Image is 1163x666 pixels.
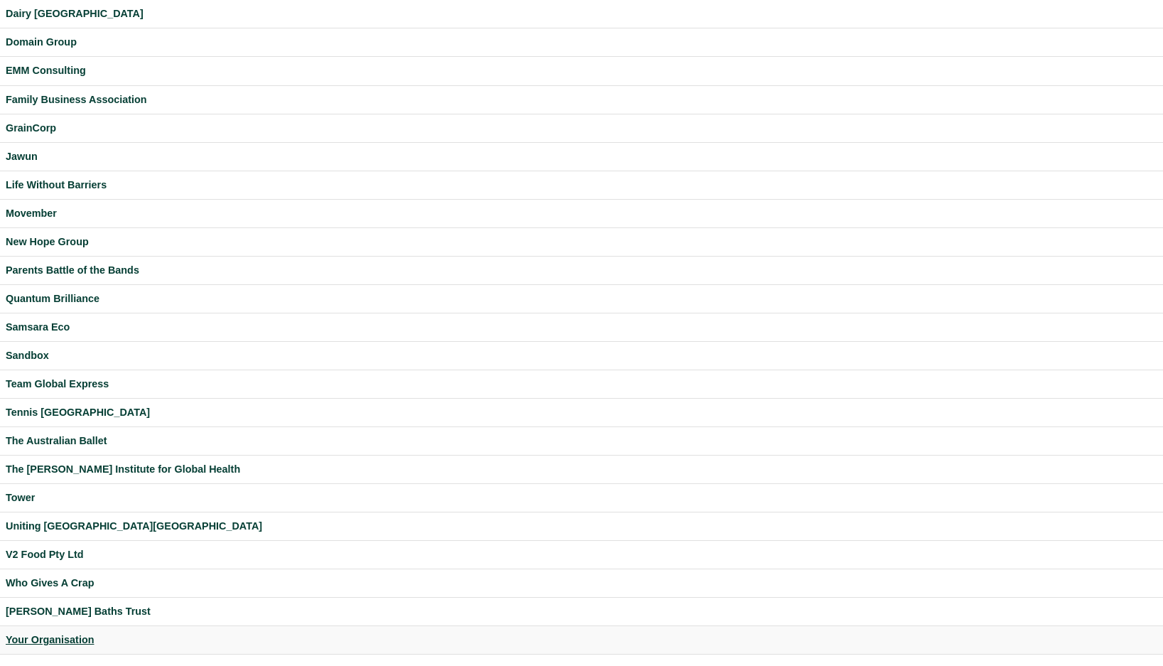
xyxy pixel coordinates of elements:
[6,547,1157,563] a: V2 Food Pty Ltd
[6,205,1157,222] a: Movember
[6,319,1157,335] a: Samsara Eco
[6,603,1157,620] a: [PERSON_NAME] Baths Trust
[6,291,1157,307] a: Quantum Brilliance
[6,92,1157,108] a: Family Business Association
[6,518,1157,535] a: Uniting [GEOGRAPHIC_DATA][GEOGRAPHIC_DATA]
[6,63,1157,79] a: EMM Consulting
[6,262,1157,279] a: Parents Battle of the Bands
[6,376,1157,392] a: Team Global Express
[6,177,1157,193] a: Life Without Barriers
[6,404,1157,421] a: Tennis [GEOGRAPHIC_DATA]
[6,433,1157,449] a: The Australian Ballet
[6,461,1157,478] a: The [PERSON_NAME] Institute for Global Health
[6,234,1157,250] a: New Hope Group
[6,149,1157,165] a: Jawun
[6,34,1157,50] a: Domain Group
[6,632,1157,648] a: Your Organisation
[6,120,1157,136] a: GrainCorp
[6,575,1157,591] a: Who Gives A Crap
[6,490,1157,506] a: Tower
[6,348,1157,364] a: Sandbox
[6,6,1157,22] a: Dairy [GEOGRAPHIC_DATA]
